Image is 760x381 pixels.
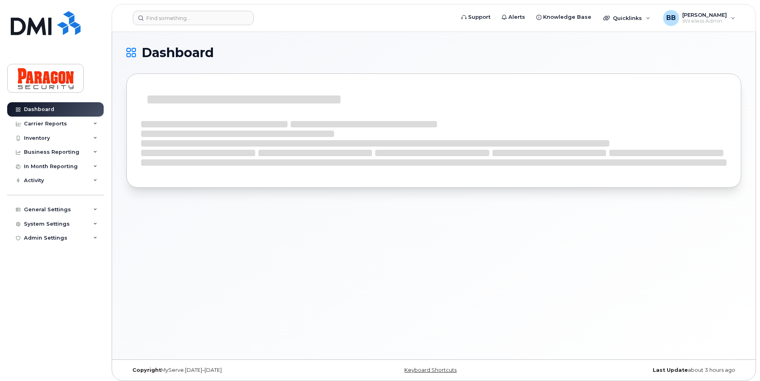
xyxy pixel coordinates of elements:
div: MyServe [DATE]–[DATE] [126,367,331,373]
span: Dashboard [142,47,214,59]
strong: Copyright [132,367,161,373]
strong: Last Update [653,367,688,373]
div: about 3 hours ago [536,367,741,373]
a: Keyboard Shortcuts [404,367,457,373]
